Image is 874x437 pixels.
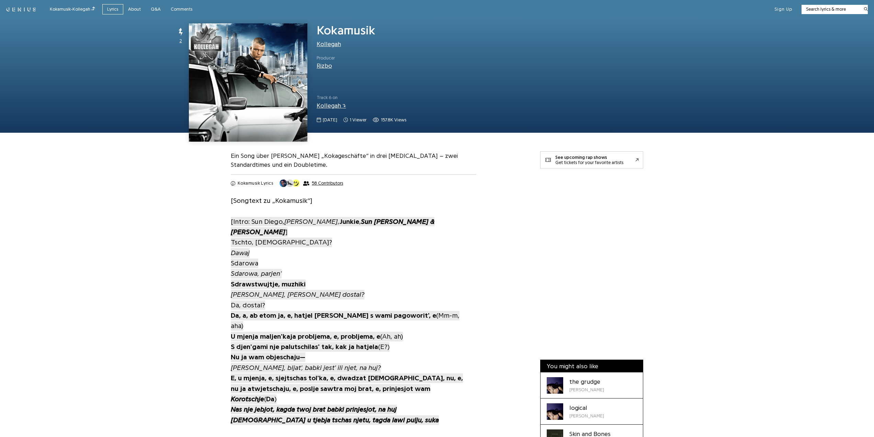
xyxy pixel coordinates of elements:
a: Kollegah [317,102,346,109]
div: Cover art for the grudge by Olivia Rodrigo [547,377,563,394]
a: See upcoming rap showsGet tickets for your favorite artists [540,151,643,168]
i: [PERSON_NAME] [284,218,338,225]
a: Cover art for the grudge by Olivia Rodrigothe grudge[PERSON_NAME] [541,372,643,398]
i: Sun [PERSON_NAME] & [PERSON_NAME] [231,218,434,236]
div: Get tickets for your favorite artists [555,160,623,165]
b: Nu ja wam objeschaju— [231,354,305,361]
a: Tschto, [DEMOGRAPHIC_DATA]?DawajSdarowaSdarowa, parjen'Sdrawstwujtje, muzhiki[PERSON_NAME], [PERS... [231,237,463,425]
span: Producer [317,55,335,62]
a: About [123,4,146,15]
b: Junkie [339,218,359,225]
span: Tschto, [DEMOGRAPHIC_DATA]? Sdarowa Da, dostal? (Mm-m, aha) (Ah, ah) (E?) ( ) [231,238,463,425]
h2: Kokamusik Lyrics [238,180,273,186]
span: Kokamusik [317,24,375,36]
a: Cover art for logical by Olivia Rodrigological[PERSON_NAME] [541,398,643,425]
div: Cover art for logical by Olivia Rodrigo [547,403,563,420]
b: Nas nje jebjot, kagda twoj brat babki prinjesjot, na huj [DEMOGRAPHIC_DATA] u tjebja tschas njetu... [231,406,439,423]
i: Sdarowa, parjen' [231,270,282,277]
button: Sign Up [774,6,792,12]
b: Da, a, ab etom ja, e, hatjel [PERSON_NAME] s wami pagoworit', e [231,312,436,319]
span: 157,848 views [373,117,406,123]
b: S djen'gami nje palutschilas' tak, kak ja hatjela [231,343,378,350]
b: Da [266,395,274,403]
a: Kollegah [317,41,341,47]
img: Cover art for Kokamusik by Kollegah [189,23,307,142]
span: Track 6 on [317,94,531,101]
span: 1 viewer [343,117,366,123]
a: [Intro: Sun Diego,[PERSON_NAME],Junkie,Sun [PERSON_NAME] & [PERSON_NAME]] [231,216,434,238]
button: 58 Contributors [279,179,343,187]
span: [Intro: Sun Diego, , , ] [231,217,434,237]
span: 157.8K views [381,117,406,123]
b: Korotschje [231,395,264,403]
span: 58 Contributors [312,181,343,186]
b: E, u mjenja, e, sjejtschas tol'ka, e, dwadzat [DEMOGRAPHIC_DATA], nu, e, nu ja atwjetschaju, e, p... [231,374,463,392]
div: You might also like [541,360,643,372]
a: Rizbo [317,63,332,69]
a: Ein Song über [PERSON_NAME] „Kokageschäfte“ in drei [MEDICAL_DATA] – zwei Standardtimes und ein D... [231,153,458,168]
div: [PERSON_NAME] [569,386,604,393]
b: U mjenja maljen'kaja probljema, e, probljema, e [231,333,380,340]
div: Kokamusik - Kollegah [50,6,95,13]
a: Lyrics [102,4,123,15]
input: Search lyrics & more [802,6,860,13]
div: logical [569,403,604,413]
i: [PERSON_NAME], bljat', babki jest' ili njet, na huj? [231,364,381,371]
a: Comments [166,4,197,15]
span: [DATE] [323,117,337,123]
span: 2 [180,37,182,44]
div: See upcoming rap shows [555,155,623,160]
i: [PERSON_NAME], [PERSON_NAME] dostal? [231,291,364,298]
a: Q&A [146,4,166,15]
i: Dawaj [231,249,250,256]
div: [PERSON_NAME] [569,413,604,419]
div: the grudge [569,377,604,386]
b: Sdrawstwujtje, muzhiki [231,281,306,288]
span: 1 viewer [350,117,366,123]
